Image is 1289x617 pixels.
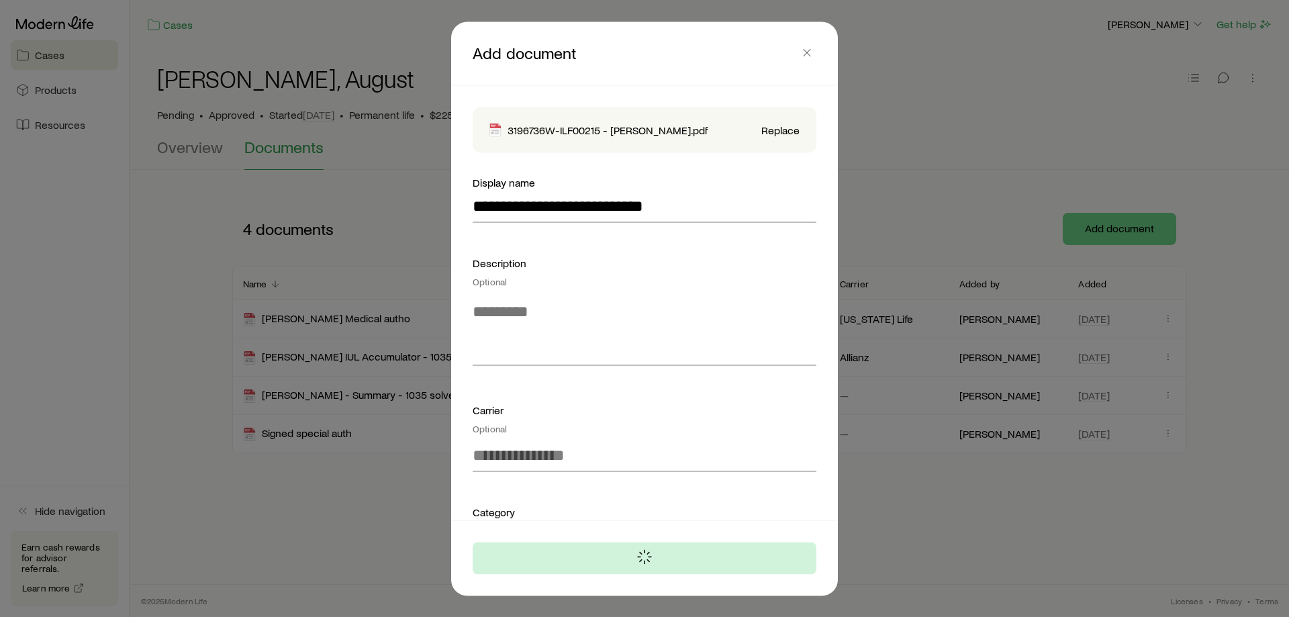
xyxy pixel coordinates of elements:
[761,124,800,136] button: Replace
[473,504,816,520] div: Category
[473,423,816,434] div: Optional
[508,123,708,136] p: 3196736W-ILF00215 - [PERSON_NAME].pdf
[473,174,816,190] div: Display name
[473,276,816,287] div: Optional
[473,43,798,63] p: Add document
[473,254,816,287] div: Description
[473,401,816,434] div: Carrier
